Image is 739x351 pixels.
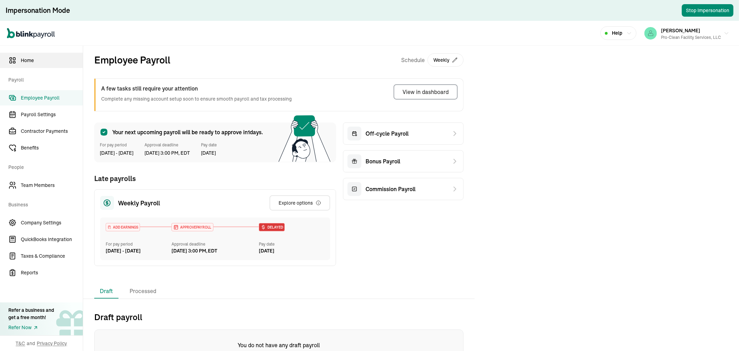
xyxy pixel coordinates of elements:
div: Pay date [259,241,325,247]
h3: A few tasks still require your attention [101,84,292,93]
span: People [8,157,79,176]
span: [DATE] [201,149,217,157]
button: Stop Impersonation [682,4,733,17]
span: Privacy Policy [37,340,67,347]
div: Impersonation Mode [6,6,70,15]
div: View in dashboard [403,88,449,96]
nav: Global [7,23,55,43]
h1: Late payrolls [94,173,136,184]
span: T&C [16,340,25,347]
button: Weekly [428,53,464,67]
span: Delayed [266,225,283,230]
span: QuickBooks Integration [21,236,83,243]
span: Contractor Payments [21,128,83,135]
button: [PERSON_NAME]Pro-Clean Facility Services, LLC [642,25,732,42]
div: [DATE] - [DATE] [106,247,171,255]
div: Pro-Clean Facility Services, LLC [661,34,721,41]
button: Help [600,26,636,40]
span: Weekly Payroll [118,198,160,208]
span: For pay period [100,142,133,148]
span: Business [8,194,79,214]
div: For pay period [106,241,171,247]
li: Draft [94,284,118,299]
iframe: Chat Widget [624,276,739,351]
span: Employee Payroll [21,94,83,102]
li: Processed [124,284,162,299]
button: View in dashboard [394,84,458,100]
div: Schedule [401,53,464,67]
h2: Draft payroll [94,311,464,323]
span: Off-cycle Payroll [366,129,408,138]
div: Refer a business and get a free month! [8,307,54,321]
div: [DATE] [259,247,325,255]
span: Pay date [201,142,217,148]
span: [DATE] - [DATE] [100,149,133,157]
span: Benefits [21,144,83,152]
span: Team Members [21,182,83,189]
a: Refer Now [8,324,54,331]
span: Company Settings [21,219,83,226]
span: Approval deadline [144,142,190,148]
span: Bonus Payroll [366,157,400,165]
span: Reports [21,269,83,276]
div: [DATE] 3:00 PM, EDT [171,247,218,255]
div: Approval deadline [171,241,256,247]
span: Payroll [8,69,79,89]
span: APPROVE PAYROLL [179,225,212,230]
span: Your next upcoming payroll will be ready to approve in 1 days. [112,128,263,136]
p: Complete any missing account setup soon to ensure smooth payroll and tax processing [101,95,292,103]
span: Payroll Settings [21,111,83,118]
span: Taxes & Compliance [21,252,83,260]
div: ADD EARNINGS [106,223,140,231]
span: [PERSON_NAME] [661,27,700,34]
span: Home [21,57,83,64]
div: Explore options [279,199,321,206]
span: [DATE] 3:00 PM, EDT [144,149,190,157]
h2: Employee Payroll [94,53,170,67]
span: Help [612,29,622,37]
h6: You do not have any draft payroll [196,341,362,349]
button: Explore options [270,195,330,211]
span: Commission Payroll [366,185,415,193]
